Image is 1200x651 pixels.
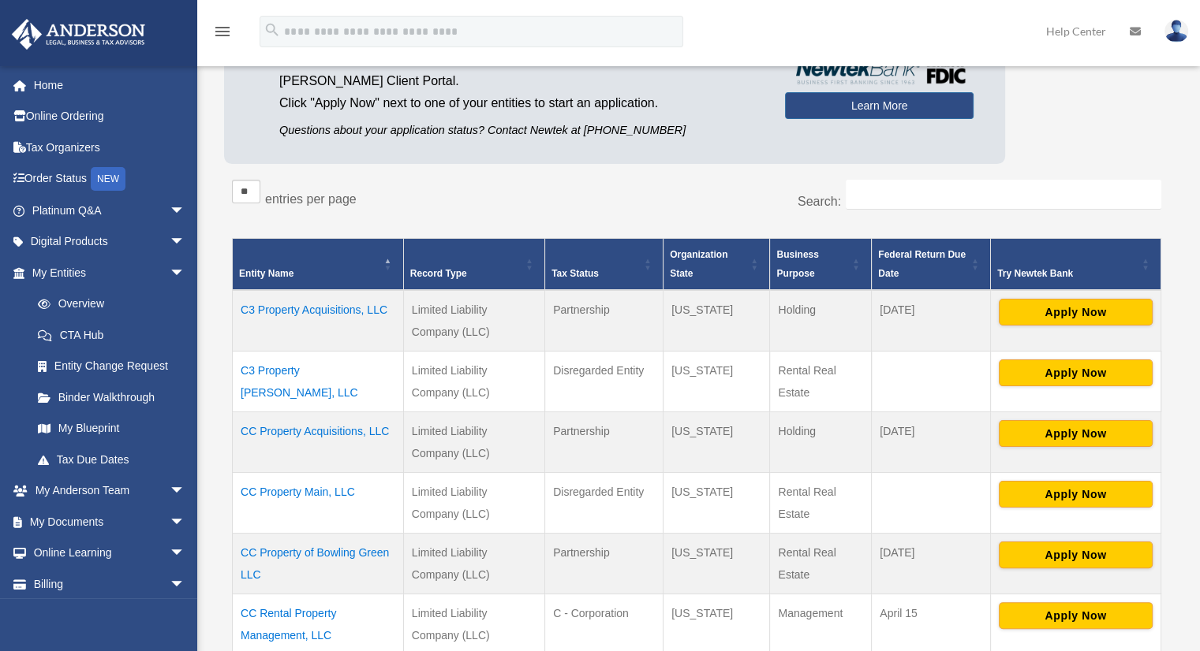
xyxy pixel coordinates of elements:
div: Try Newtek Bank [997,264,1137,283]
button: Apply Now [999,481,1153,508]
a: Tax Organizers [11,132,209,163]
td: CC Property of Bowling Green LLC [233,533,404,593]
span: Federal Return Due Date [878,249,966,279]
div: NEW [91,167,125,191]
i: menu [213,22,232,41]
td: Disregarded Entity [545,472,664,533]
p: by applying from the [PERSON_NAME] Client Portal. [279,48,761,92]
a: Binder Walkthrough [22,381,201,413]
td: Partnership [545,533,664,593]
img: Anderson Advisors Platinum Portal [7,19,150,50]
a: My Documentsarrow_drop_down [11,506,209,538]
span: arrow_drop_down [170,506,201,538]
span: Tax Status [551,268,599,279]
i: search [264,21,281,39]
a: Order StatusNEW [11,163,209,195]
img: User Pic [1164,20,1188,43]
th: Record Type: Activate to sort [403,238,544,290]
td: C3 Property [PERSON_NAME], LLC [233,351,404,411]
a: Entity Change Request [22,351,201,382]
p: Questions about your application status? Contact Newtek at [PHONE_NUMBER] [279,121,761,140]
td: Rental Real Estate [770,533,872,593]
a: My Anderson Teamarrow_drop_down [11,475,209,507]
a: Online Ordering [11,101,209,132]
td: Holding [770,411,872,472]
a: My Blueprint [22,413,201,445]
button: Apply Now [999,420,1153,447]
td: Disregarded Entity [545,351,664,411]
td: [DATE] [872,290,991,352]
span: arrow_drop_down [170,226,201,259]
td: Limited Liability Company (LLC) [403,472,544,533]
th: Organization State: Activate to sort [664,238,770,290]
td: [US_STATE] [664,472,770,533]
td: Holding [770,290,872,352]
td: Limited Liability Company (LLC) [403,290,544,352]
a: Billingarrow_drop_down [11,568,209,600]
span: Organization State [670,249,727,279]
span: Record Type [410,268,467,279]
td: [DATE] [872,411,991,472]
td: CC Property Main, LLC [233,472,404,533]
td: [US_STATE] [664,411,770,472]
td: Limited Liability Company (LLC) [403,411,544,472]
a: Platinum Q&Aarrow_drop_down [11,195,209,226]
th: Tax Status: Activate to sort [545,238,664,290]
td: C3 Property Acquisitions, LLC [233,290,404,352]
td: [US_STATE] [664,351,770,411]
button: Apply Now [999,541,1153,568]
span: arrow_drop_down [170,475,201,508]
th: Try Newtek Bank : Activate to sort [990,238,1161,290]
td: Limited Liability Company (LLC) [403,351,544,411]
span: arrow_drop_down [170,568,201,601]
span: arrow_drop_down [170,195,201,227]
label: entries per page [265,192,357,206]
a: Online Learningarrow_drop_down [11,538,209,569]
a: Digital Productsarrow_drop_down [11,226,209,258]
td: [US_STATE] [664,290,770,352]
a: CTA Hub [22,319,201,351]
td: Partnership [545,290,664,352]
th: Business Purpose: Activate to sort [770,238,872,290]
span: arrow_drop_down [170,257,201,289]
button: Apply Now [999,359,1153,386]
a: My Entitiesarrow_drop_down [11,257,201,288]
span: Entity Name [239,268,293,279]
td: Rental Real Estate [770,351,872,411]
a: Home [11,69,209,101]
span: arrow_drop_down [170,538,201,570]
a: menu [213,28,232,41]
p: Click "Apply Now" next to one of your entities to start an application. [279,92,761,114]
img: NewtekBankLogoSM.png [793,59,966,84]
td: [DATE] [872,533,991,593]
th: Entity Name: Activate to invert sorting [233,238,404,290]
button: Apply Now [999,602,1153,629]
td: Rental Real Estate [770,472,872,533]
th: Federal Return Due Date: Activate to sort [872,238,991,290]
a: Tax Due Dates [22,444,201,475]
td: Partnership [545,411,664,472]
td: CC Property Acquisitions, LLC [233,411,404,472]
label: Search: [798,195,841,208]
td: Limited Liability Company (LLC) [403,533,544,593]
span: Business Purpose [776,249,818,279]
a: Overview [22,288,193,320]
button: Apply Now [999,299,1153,325]
a: Learn More [785,92,974,119]
td: [US_STATE] [664,533,770,593]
